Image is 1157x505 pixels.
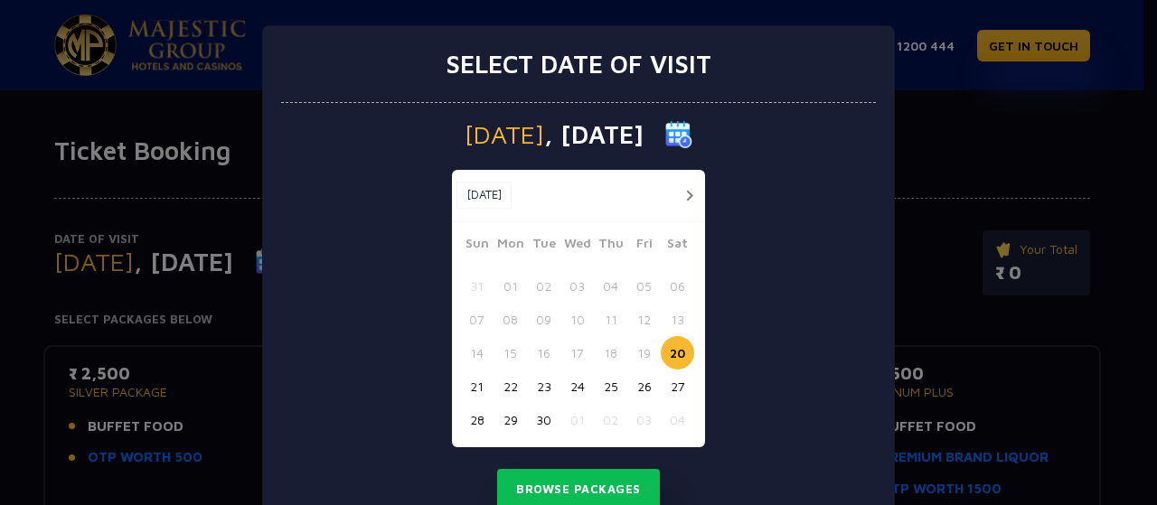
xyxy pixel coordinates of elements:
button: 30 [527,403,560,436]
img: calender icon [665,121,692,148]
button: 04 [661,403,694,436]
button: 17 [560,336,594,369]
span: Wed [560,233,594,258]
button: 27 [661,369,694,403]
button: 29 [494,403,527,436]
button: 19 [627,336,661,369]
span: Thu [594,233,627,258]
button: 18 [594,336,627,369]
h3: Select date of visit [446,49,711,79]
button: 10 [560,303,594,336]
button: 06 [661,269,694,303]
button: 16 [527,336,560,369]
button: 08 [494,303,527,336]
button: 09 [527,303,560,336]
span: [DATE] [465,122,544,147]
button: 25 [594,369,627,403]
button: 15 [494,336,527,369]
button: 04 [594,269,627,303]
button: 02 [594,403,627,436]
button: 07 [460,303,494,336]
button: [DATE] [456,182,512,209]
button: 20 [661,336,694,369]
button: 01 [494,269,527,303]
button: 24 [560,369,594,403]
span: Sun [460,233,494,258]
button: 28 [460,403,494,436]
button: 23 [527,369,560,403]
button: 05 [627,269,661,303]
button: 14 [460,336,494,369]
button: 02 [527,269,560,303]
span: Tue [527,233,560,258]
button: 22 [494,369,527,403]
span: Sat [661,233,694,258]
span: Fri [627,233,661,258]
span: , [DATE] [544,122,644,147]
button: 31 [460,269,494,303]
button: 26 [627,369,661,403]
button: 03 [627,403,661,436]
button: 13 [661,303,694,336]
button: 21 [460,369,494,403]
button: 03 [560,269,594,303]
button: 12 [627,303,661,336]
button: 01 [560,403,594,436]
span: Mon [494,233,527,258]
button: 11 [594,303,627,336]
